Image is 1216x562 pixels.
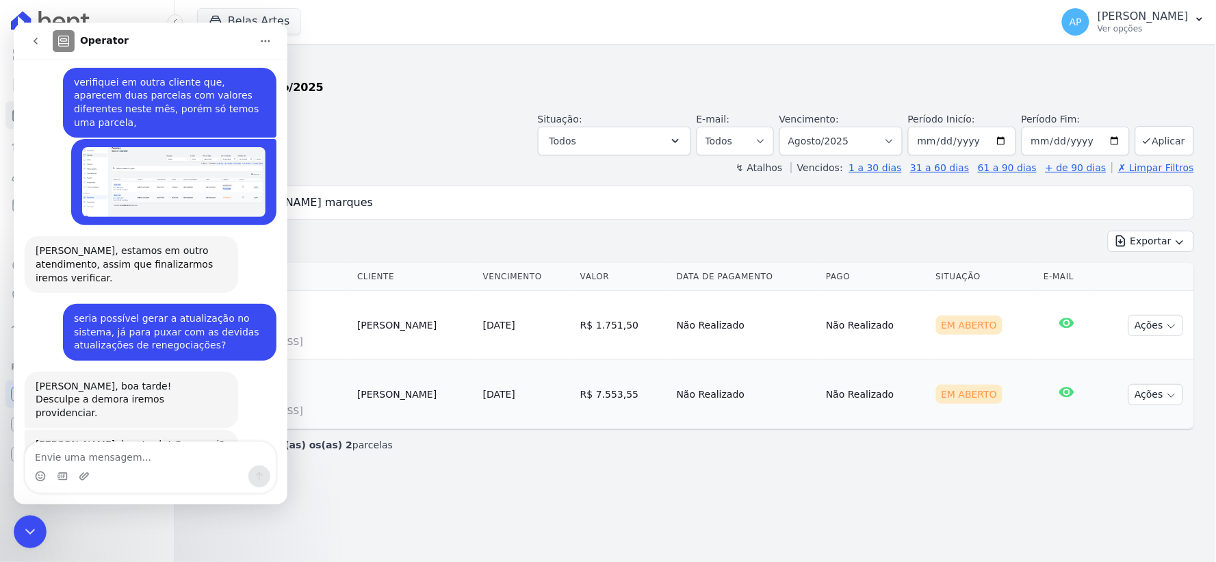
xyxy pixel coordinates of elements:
[1070,17,1082,27] span: AP
[352,360,478,429] td: [PERSON_NAME]
[671,263,820,291] th: Data de Pagamento
[65,448,76,459] button: Upload do anexo
[352,291,478,360] td: [PERSON_NAME]
[575,291,671,360] td: R$ 1.751,50
[820,360,930,429] td: Não Realizado
[60,53,252,107] div: verifiquei em outra cliente que, aparecem duas parcelas com valores diferentes neste mês, porém s...
[11,407,263,555] div: Suporte diz…
[1098,10,1189,23] p: [PERSON_NAME]
[43,448,54,459] button: Selecionador de GIF
[11,349,224,406] div: [PERSON_NAME], boa tarde!Desculpe a demora iremos providenciar.
[538,127,691,155] button: Todos
[11,281,263,349] div: Alan diz…
[478,263,575,291] th: Vencimento
[483,389,515,400] a: [DATE]
[575,263,671,291] th: Valor
[736,162,782,173] label: ↯ Atalhos
[1108,231,1194,252] button: Exportar
[820,263,930,291] th: Pago
[5,282,169,309] a: Negativação
[1038,263,1096,291] th: E-mail
[49,45,263,115] div: verifiquei em outra cliente que, aparecem duas parcelas com valores diferentes neste mês, porém s...
[1112,162,1194,173] a: ✗ Limpar Filtros
[5,312,169,340] a: Troca de Arquivos
[12,420,262,443] textarea: Envie uma mensagem...
[978,162,1037,173] a: 61 a 90 dias
[21,448,32,459] button: Selecionador de Emoji
[791,162,843,173] label: Vencidos:
[5,131,169,159] a: Lotes
[1022,112,1130,127] label: Período Fim:
[671,291,820,360] td: Não Realizado
[5,192,169,219] a: Minha Carteira
[671,360,820,429] td: Não Realizado
[352,263,478,291] th: Cliente
[910,162,969,173] a: 31 a 60 dias
[1128,315,1183,336] button: Ações
[931,263,1039,291] th: Situação
[60,290,252,330] div: seria possível gerar a atualização no sistema, já para puxar com as devidas atualizações de reneg...
[5,162,169,189] a: Clientes
[11,214,263,281] div: Suporte diz…
[5,71,169,99] a: Contratos
[908,114,975,125] label: Período Inicío:
[549,133,576,149] span: Todos
[483,320,515,331] a: [DATE]
[22,416,214,483] div: [PERSON_NAME], boa tarde! Como vai? Foi feito uma ação de antecipação no contrato da cliente [PER...
[936,385,1003,404] div: Em Aberto
[1128,384,1183,405] button: Ações
[1046,162,1107,173] a: + de 90 dias
[779,114,839,125] label: Vencimento:
[5,101,169,129] a: Parcelas
[22,357,214,398] div: [PERSON_NAME], boa tarde! Desculpe a demora iremos providenciar.
[936,316,1003,335] div: Em Aberto
[11,116,263,214] div: Alan diz…
[1135,126,1194,155] button: Aplicar
[14,23,287,504] iframe: Intercom live chat
[575,360,671,429] td: R$ 7.553,55
[11,359,164,375] div: Plataformas
[849,162,902,173] a: 1 a 30 dias
[5,381,169,408] a: Recebíveis
[197,8,301,34] button: Belas Artes
[538,114,582,125] label: Situação:
[222,189,1188,216] input: Buscar por nome do lote ou do cliente
[235,443,257,465] button: Enviar uma mensagem
[5,41,169,68] a: Visão Geral
[49,281,263,338] div: seria possível gerar a atualização no sistema, já para puxar com as devidas atualizações de reneg...
[11,407,224,544] div: [PERSON_NAME], boa tarde! Como vai?Foi feito uma ação de antecipação no contrato da cliente [PERS...
[255,439,352,450] b: todos(as) os(as) 2
[11,349,263,407] div: Suporte diz…
[5,252,169,279] a: Crédito
[14,515,47,548] iframe: Intercom live chat
[1051,3,1216,41] button: AP [PERSON_NAME] Ver opções
[697,114,730,125] label: E-mail:
[197,55,1194,79] h2: Parcelas
[11,214,224,270] div: [PERSON_NAME], estamos em outro atendimento, assim que finalizarmos iremos verificar.
[820,291,930,360] td: Não Realizado
[5,222,169,249] a: Transferências
[1098,23,1189,34] p: Ver opções
[5,411,169,438] a: Conta Hent
[22,222,214,262] div: [PERSON_NAME], estamos em outro atendimento, assim que finalizarmos iremos verificar.
[214,438,393,452] p: Exibindo parcelas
